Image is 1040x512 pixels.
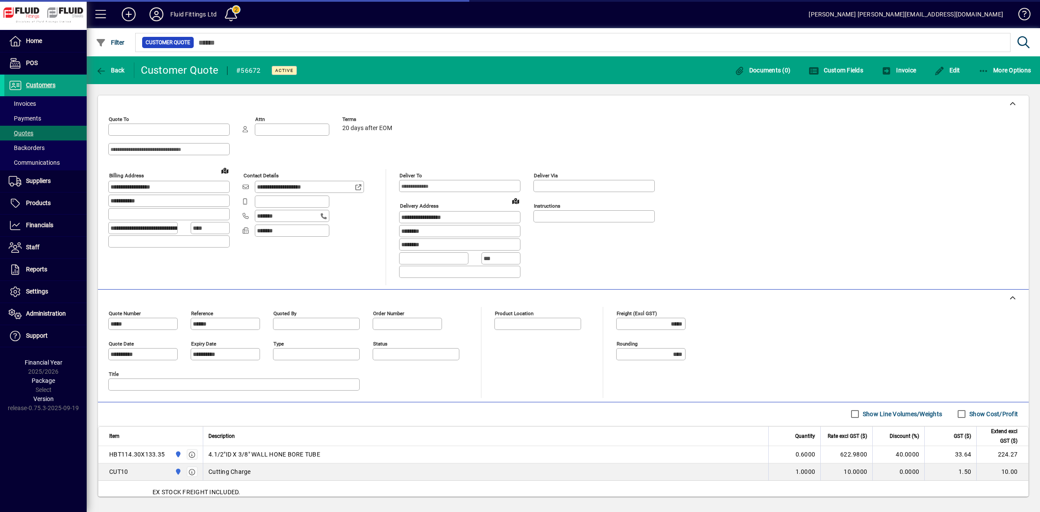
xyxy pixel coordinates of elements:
[509,194,523,208] a: View on map
[4,303,87,325] a: Administration
[109,371,119,377] mat-label: Title
[26,59,38,66] span: POS
[26,199,51,206] span: Products
[732,62,793,78] button: Documents (0)
[4,96,87,111] a: Invoices
[109,340,134,346] mat-label: Quote date
[172,450,182,459] span: AUCKLAND
[976,463,1028,481] td: 10.00
[534,173,558,179] mat-label: Deliver via
[796,450,816,459] span: 0.6000
[342,125,392,132] span: 20 days after EOM
[373,310,404,316] mat-label: Order number
[879,62,918,78] button: Invoice
[934,67,960,74] span: Edit
[881,67,916,74] span: Invoice
[26,310,66,317] span: Administration
[94,35,127,50] button: Filter
[495,310,533,316] mat-label: Product location
[273,310,296,316] mat-label: Quoted by
[172,467,182,476] span: AUCKLAND
[26,288,48,295] span: Settings
[796,467,816,476] span: 1.0000
[96,39,125,46] span: Filter
[924,463,976,481] td: 1.50
[26,37,42,44] span: Home
[109,116,129,122] mat-label: Quote To
[826,450,867,459] div: 622.9800
[861,410,942,418] label: Show Line Volumes/Weights
[976,446,1028,463] td: 224.27
[4,52,87,74] a: POS
[208,450,320,459] span: 4.1/2"ID X 3/8" WALL HONE BORE TUBE
[982,427,1017,446] span: Extend excl GST ($)
[872,446,924,463] td: 40.0000
[191,340,216,346] mat-label: Expiry date
[255,116,265,122] mat-label: Attn
[976,62,1033,78] button: More Options
[33,395,54,402] span: Version
[924,446,976,463] td: 33.64
[954,431,971,441] span: GST ($)
[978,67,1031,74] span: More Options
[4,281,87,303] a: Settings
[275,68,293,73] span: Active
[4,30,87,52] a: Home
[94,62,127,78] button: Back
[809,67,863,74] span: Custom Fields
[4,170,87,192] a: Suppliers
[4,126,87,140] a: Quotes
[806,62,865,78] button: Custom Fields
[26,177,51,184] span: Suppliers
[98,481,1028,503] div: EX STOCK FREIGHT INCLUDED.
[4,140,87,155] a: Backorders
[109,310,141,316] mat-label: Quote number
[890,431,919,441] span: Discount (%)
[9,130,33,137] span: Quotes
[968,410,1018,418] label: Show Cost/Profit
[109,467,128,476] div: CUT10
[143,7,170,22] button: Profile
[4,237,87,258] a: Staff
[4,155,87,170] a: Communications
[932,62,962,78] button: Edit
[617,340,637,346] mat-label: Rounding
[191,310,213,316] mat-label: Reference
[26,244,39,251] span: Staff
[146,38,190,47] span: Customer Quote
[170,7,217,21] div: Fluid Fittings Ltd
[400,173,422,179] mat-label: Deliver To
[208,431,235,441] span: Description
[9,159,60,166] span: Communications
[273,340,284,346] mat-label: Type
[96,67,125,74] span: Back
[4,215,87,236] a: Financials
[26,332,48,339] span: Support
[26,222,53,228] span: Financials
[25,359,62,366] span: Financial Year
[342,117,394,122] span: Terms
[826,467,867,476] div: 10.0000
[534,203,560,209] mat-label: Instructions
[26,266,47,273] span: Reports
[109,431,120,441] span: Item
[4,192,87,214] a: Products
[26,82,55,88] span: Customers
[872,463,924,481] td: 0.0000
[9,115,41,122] span: Payments
[32,377,55,384] span: Package
[373,340,387,346] mat-label: Status
[795,431,815,441] span: Quantity
[218,163,232,177] a: View on map
[87,62,134,78] app-page-header-button: Back
[809,7,1003,21] div: [PERSON_NAME] [PERSON_NAME][EMAIL_ADDRESS][DOMAIN_NAME]
[9,144,45,151] span: Backorders
[109,450,165,459] div: HBT114.30X133.35
[734,67,790,74] span: Documents (0)
[4,259,87,280] a: Reports
[9,100,36,107] span: Invoices
[617,310,657,316] mat-label: Freight (excl GST)
[1012,2,1029,30] a: Knowledge Base
[208,467,251,476] span: Cutting Charge
[141,63,219,77] div: Customer Quote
